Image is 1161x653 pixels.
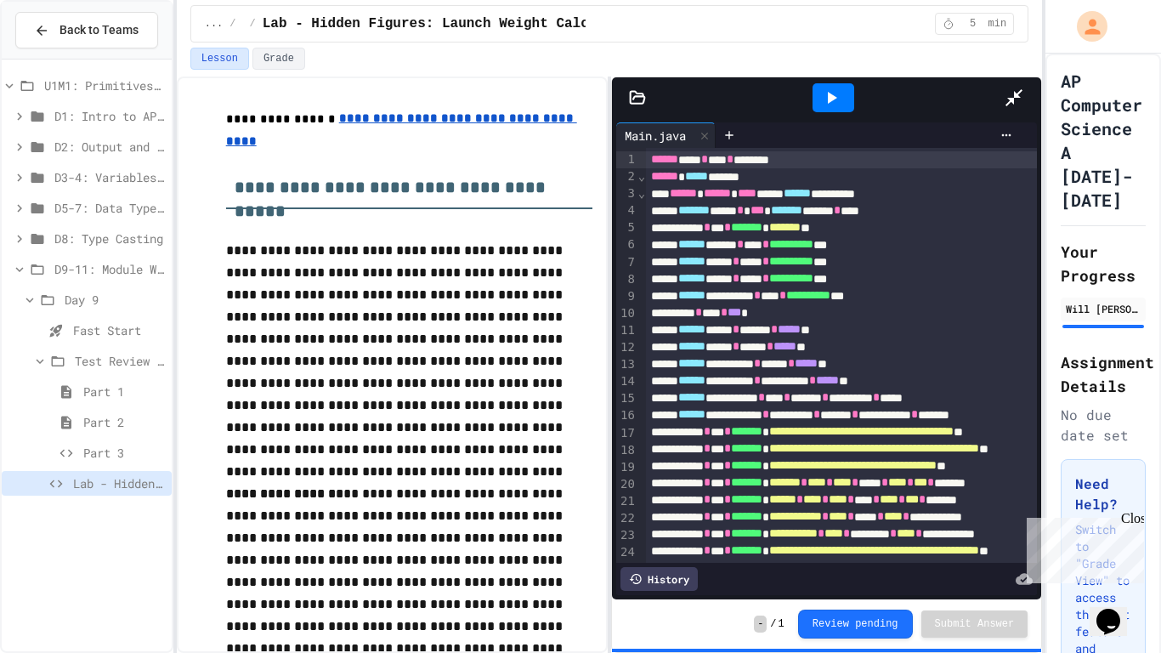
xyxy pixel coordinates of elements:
div: Chat with us now!Close [7,7,117,108]
span: / [250,17,256,31]
span: min [988,17,1007,31]
span: D5-7: Data Types and Number Calculations [54,199,165,217]
span: ... [205,17,224,31]
h3: Need Help? [1075,474,1131,514]
div: 24 [616,544,637,561]
span: / [770,617,776,631]
div: 13 [616,356,637,373]
div: 21 [616,493,637,510]
span: Part 3 [83,444,165,462]
div: 11 [616,322,637,339]
button: Grade [252,48,305,70]
iframe: chat widget [1090,585,1144,636]
span: Back to Teams [59,21,139,39]
span: D3-4: Variables and Input [54,168,165,186]
span: 5 [960,17,987,31]
span: Lab - Hidden Figures: Launch Weight Calculator [263,14,638,34]
button: Back to Teams [15,12,158,48]
div: 2 [616,168,637,185]
span: D2: Output and Compiling Code [54,138,165,156]
iframe: chat widget [1020,511,1144,583]
div: Main.java [616,122,716,148]
div: 12 [616,339,637,356]
h2: Your Progress [1061,240,1146,287]
div: 22 [616,510,637,527]
div: 25 [616,561,637,578]
span: Part 1 [83,383,165,400]
div: 19 [616,459,637,476]
span: Submit Answer [935,617,1015,631]
h2: Assignment Details [1061,350,1146,398]
div: 7 [616,254,637,271]
div: 5 [616,219,637,236]
div: 14 [616,373,637,390]
div: 3 [616,185,637,202]
div: Main.java [616,127,694,145]
span: Lab - Hidden Figures: Launch Weight Calculator [73,474,165,492]
button: Submit Answer [921,610,1028,638]
span: Part 2 [83,413,165,431]
div: 8 [616,271,637,288]
div: History [620,567,698,591]
span: 1 [779,617,784,631]
span: Fold line [637,169,646,183]
div: 16 [616,407,637,424]
div: 10 [616,305,637,322]
span: Fast Start [73,321,165,339]
button: Lesson [190,48,249,70]
div: 4 [616,202,637,219]
div: 6 [616,236,637,253]
span: D1: Intro to APCSA [54,107,165,125]
div: 20 [616,476,637,493]
div: Will [PERSON_NAME] [1066,301,1141,316]
span: Day 9 [65,291,165,309]
h1: AP Computer Science A [DATE]-[DATE] [1061,69,1146,212]
div: 23 [616,527,637,544]
span: D8: Type Casting [54,230,165,247]
div: 15 [616,390,637,407]
div: No due date set [1061,405,1146,446]
div: My Account [1059,7,1112,46]
span: / [229,17,235,31]
div: 18 [616,442,637,459]
div: 17 [616,425,637,442]
span: D9-11: Module Wrap Up [54,260,165,278]
div: 9 [616,288,637,305]
span: - [754,616,767,633]
button: Review pending [798,610,913,639]
div: 1 [616,151,637,168]
span: Test Review (35 mins) [75,352,165,370]
span: Fold line [637,186,646,200]
span: U1M1: Primitives, Variables, Basic I/O [44,77,165,94]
